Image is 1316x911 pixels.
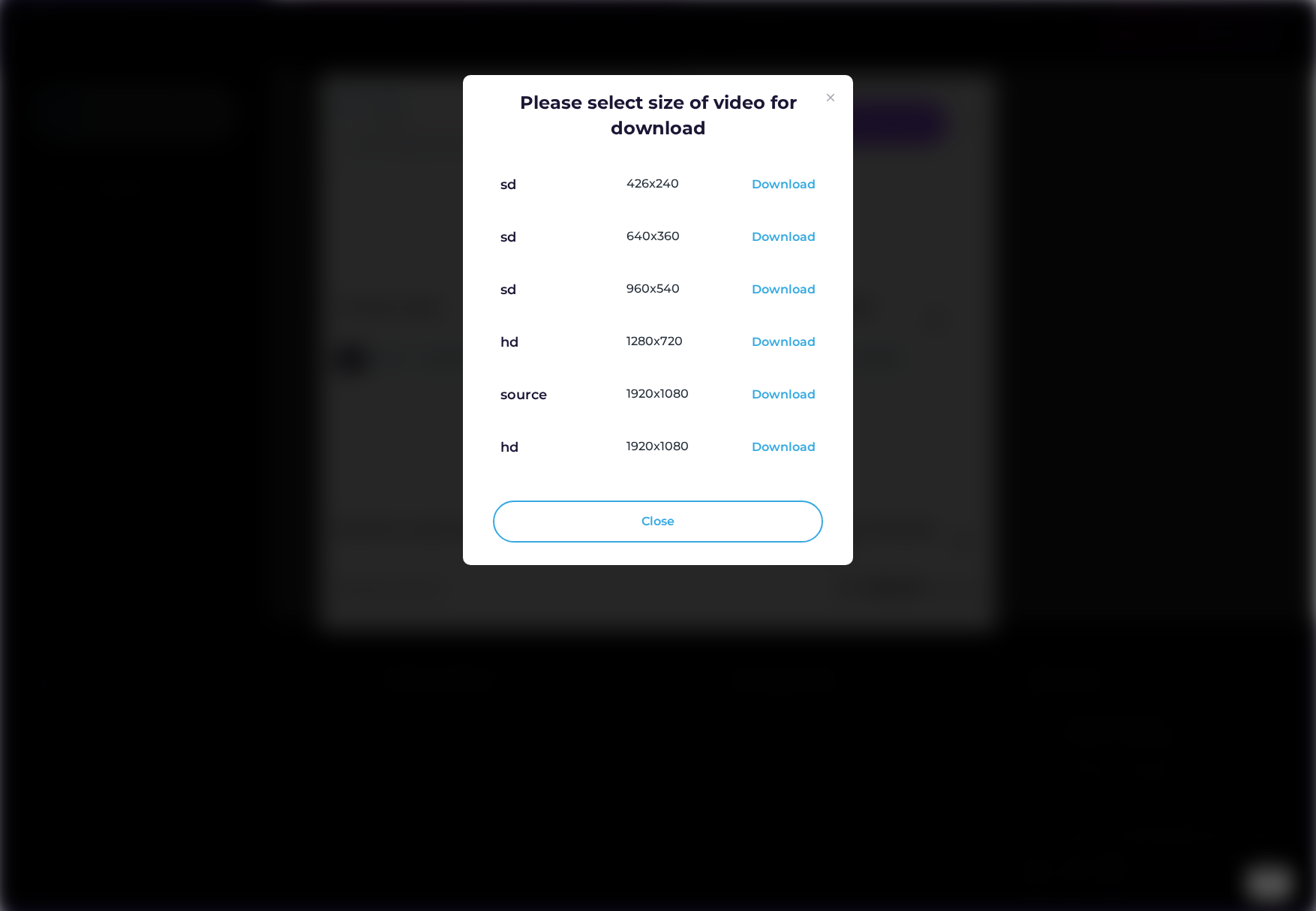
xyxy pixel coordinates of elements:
div: 1920x1080 [626,386,738,405]
div: Download [752,439,816,457]
div: sd [500,228,611,248]
div: sd [500,176,611,195]
div: Download [752,229,816,247]
div: 640x360 [626,228,738,248]
div: Download [752,281,816,299]
div: Download [752,176,816,194]
img: Group%201000002326%20%281%29.svg [822,89,840,107]
div: Download [752,334,816,352]
div: Download [752,386,816,404]
iframe: chat widget [1253,851,1301,896]
div: 1920x1080 [626,438,738,458]
div: 960x540 [626,281,738,300]
div: 1280x720 [626,333,738,353]
div: hd [500,333,611,353]
div: sd [500,281,611,300]
div: 426x240 [626,176,738,195]
div: Please select size of video for download [500,90,816,140]
button: Close [493,501,823,543]
div: source [500,386,611,405]
div: hd [500,438,611,458]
